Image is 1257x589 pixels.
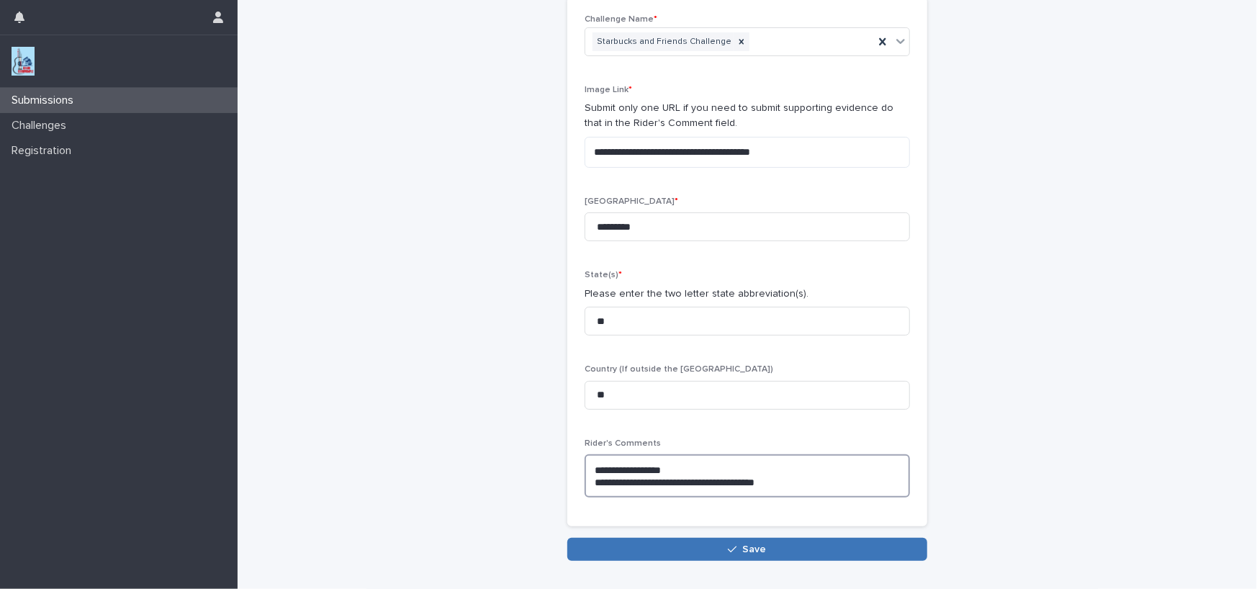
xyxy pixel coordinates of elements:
[593,32,734,52] div: Starbucks and Friends Challenge
[585,287,910,302] p: Please enter the two letter state abbreviation(s).
[585,439,661,448] span: Rider's Comments
[585,15,657,24] span: Challenge Name
[567,538,927,561] button: Save
[743,544,767,554] span: Save
[6,119,78,132] p: Challenges
[585,101,910,131] p: Submit only one URL if you need to submit supporting evidence do that in the Rider's Comment field.
[585,271,622,279] span: State(s)
[12,47,35,76] img: jxsLJbdS1eYBI7rVAS4p
[6,144,83,158] p: Registration
[6,94,85,107] p: Submissions
[585,86,632,94] span: Image Link
[585,365,773,374] span: Country (If outside the [GEOGRAPHIC_DATA])
[585,197,678,206] span: [GEOGRAPHIC_DATA]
